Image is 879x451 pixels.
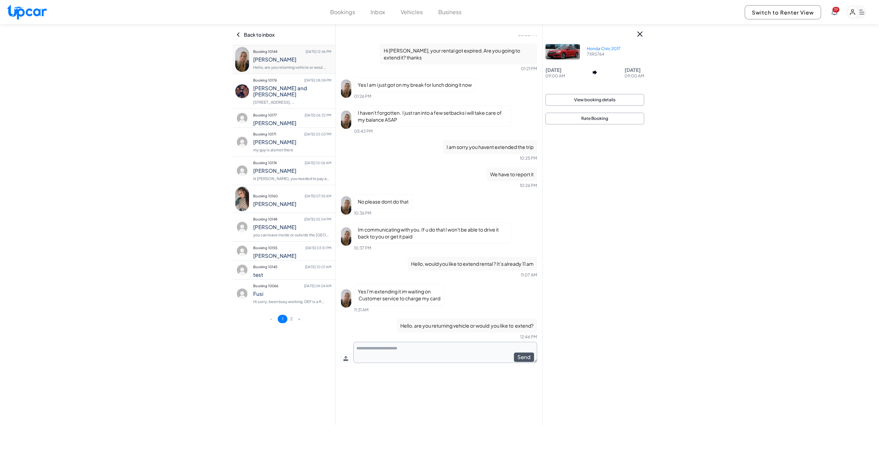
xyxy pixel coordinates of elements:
[354,210,371,216] span: 10:36 PM
[354,77,476,92] p: Yes I am i just got on my break for lunch doing it now
[832,7,839,12] span: You have new notifications
[253,253,331,259] h4: [PERSON_NAME]
[235,47,249,72] img: profile
[253,110,331,120] p: Booking 10177
[514,352,534,362] button: Send
[253,97,331,107] p: [STREET_ADDRESS], ...
[587,46,621,51] p: Honda Civic 2017
[354,284,444,306] p: Yes I'm extending it im waiting on Customer service to charge my card
[305,262,331,272] span: [DATE] 10:07 AM
[520,183,537,188] span: 10:26 PM
[253,168,331,174] h4: [PERSON_NAME]
[371,8,385,16] button: Inbox
[397,319,537,332] p: Hello, are you returning vehicle or would you like to extend?
[745,5,821,19] button: Switch to Renter View
[236,24,332,45] div: Back to inbox
[304,129,331,139] span: [DATE] 03:03 PM
[235,244,249,258] img: profile
[341,79,351,98] img: profile
[253,120,331,126] h4: [PERSON_NAME]
[304,158,331,168] span: [DATE] 10:06 AM
[305,243,331,253] span: [DATE] 03:51 PM
[253,201,331,207] h4: [PERSON_NAME]
[235,135,249,149] img: profile
[520,156,537,161] span: 10:25 PM
[545,73,565,79] p: 09:00 AM
[253,281,331,291] p: Booking 10066
[304,75,331,85] span: [DATE] 08:08 PM
[304,281,331,291] span: [DATE] 04:04 AM
[380,44,537,64] p: Hi [PERSON_NAME], your rental got expired. Are you going to extend it? thanks
[253,243,331,253] p: Booking 10155
[401,8,423,16] button: Vehicles
[354,307,369,312] span: 11:31 AM
[521,66,537,71] span: 01:21 PM
[253,272,331,278] h4: test
[253,56,331,63] h4: [PERSON_NAME]
[304,191,331,201] span: [DATE] 07:55 AM
[278,315,287,323] button: 1
[305,47,331,56] span: [DATE] 12:46 PM
[235,220,249,234] img: profile
[266,315,276,323] button: <
[624,73,644,79] p: 09:00 AM
[235,287,249,301] img: profile
[587,51,621,57] p: 7XRS764
[341,227,351,246] img: profile
[487,167,537,181] p: We have to report it
[354,94,371,99] span: 01:26 PM
[341,111,351,129] img: profile
[235,164,249,178] img: profile
[253,85,331,97] h4: [PERSON_NAME] and [PERSON_NAME]
[253,191,331,201] p: Booking 10160
[354,129,373,134] span: 05:42 PM
[253,75,331,85] p: Booking 10176
[545,44,580,59] img: Car Image
[304,110,331,120] span: [DATE] 06:32 PM
[520,334,537,339] span: 12:46 PM
[235,111,249,125] img: profile
[253,47,331,56] p: Booking 10144
[253,230,331,240] p: you can leave inside or outside the [GEOGRAPHIC_DATA] ...
[253,139,331,145] h4: [PERSON_NAME]
[408,257,537,271] p: Hello, would you like to extend rental ? It’s already 11 am
[7,4,47,19] img: Upcar Logo
[443,140,537,154] p: I am sorry you havent extended the trip
[235,263,249,277] img: profile
[235,187,249,211] img: profile
[354,105,511,127] p: I haven't forgotten. I just ran into a few setbacks i will take care of my balance ASAP
[253,224,331,230] h4: [PERSON_NAME]
[354,245,371,251] span: 10:37 PM
[253,129,331,139] p: Booking 10171
[354,194,412,209] p: No please dont do that
[545,94,644,106] button: View booking details
[354,222,511,244] p: Im communicating with you. If u do that I won't be able to drive it back to you or get it paid
[253,174,331,184] p: hi [PERSON_NAME], you needed to pay and extend ...
[341,196,351,215] img: profile
[545,113,644,124] button: Rate Booking
[521,272,537,278] span: 11:07 AM
[253,214,331,224] p: Booking 10148
[253,158,331,168] p: Booking 10174
[235,84,249,98] img: profile
[624,66,644,73] p: [DATE]
[253,145,331,155] p: my guy is alsmot there
[253,262,331,272] p: Booking 10145
[545,66,565,73] p: [DATE]
[438,8,461,16] button: Business
[295,315,303,323] button: >
[253,297,331,307] p: Hi sorry, been busy working. DEF is a fl...
[330,8,355,16] button: Bookings
[287,315,295,323] button: 2
[341,289,351,308] img: profile
[304,214,331,224] span: [DATE] 02:04 PM
[253,63,331,72] p: Hello, are you returning vehicle or woul...
[253,291,331,297] h4: Fusi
